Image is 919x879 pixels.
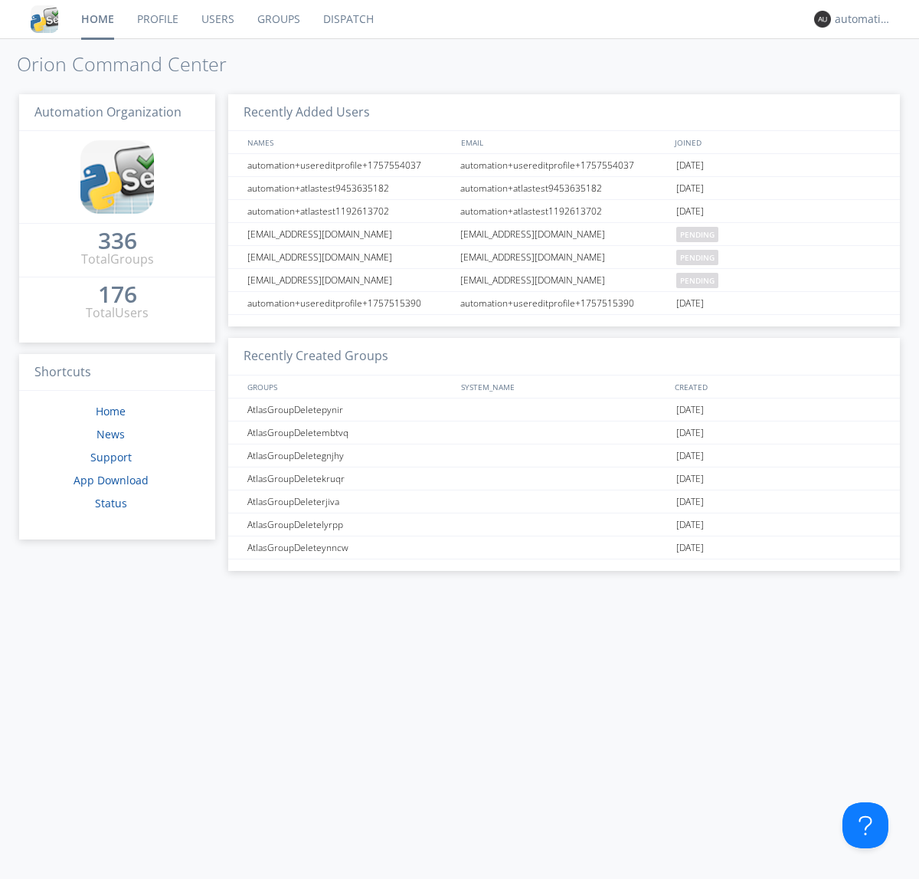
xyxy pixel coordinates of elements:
a: Home [96,404,126,418]
a: automation+atlastest1192613702automation+atlastest1192613702[DATE] [228,200,900,223]
div: JOINED [671,131,885,153]
div: [EMAIL_ADDRESS][DOMAIN_NAME] [456,269,672,291]
span: pending [676,227,718,242]
a: 336 [98,233,137,251]
div: AtlasGroupDeleteynncw [244,536,456,559]
span: Automation Organization [34,103,182,120]
a: Support [90,450,132,464]
span: [DATE] [676,421,704,444]
div: [EMAIL_ADDRESS][DOMAIN_NAME] [456,223,672,245]
iframe: Toggle Customer Support [842,802,888,848]
a: 176 [98,287,137,304]
img: 373638.png [814,11,831,28]
span: [DATE] [676,536,704,559]
span: [DATE] [676,490,704,513]
div: [EMAIL_ADDRESS][DOMAIN_NAME] [456,246,672,268]
h3: Recently Created Groups [228,338,900,376]
div: [EMAIL_ADDRESS][DOMAIN_NAME] [244,246,456,268]
div: AtlasGroupDeletekruqr [244,467,456,490]
h3: Recently Added Users [228,94,900,132]
div: automation+usereditprofile+1757554037 [244,154,456,176]
div: automation+atlastest1192613702 [456,200,672,222]
span: [DATE] [676,154,704,177]
a: AtlasGroupDeletepynir[DATE] [228,399,900,421]
div: automation+usereditprofile+1757554037 [456,154,672,176]
div: SYSTEM_NAME [457,376,671,398]
a: AtlasGroupDeleteynncw[DATE] [228,536,900,559]
span: [DATE] [676,513,704,536]
span: pending [676,273,718,288]
a: News [96,427,125,441]
a: [EMAIL_ADDRESS][DOMAIN_NAME][EMAIL_ADDRESS][DOMAIN_NAME]pending [228,246,900,269]
div: Total Users [86,304,149,322]
div: NAMES [244,131,453,153]
div: AtlasGroupDeletembtvq [244,421,456,444]
a: AtlasGroupDeletegnjhy[DATE] [228,444,900,467]
span: [DATE] [676,200,704,223]
img: cddb5a64eb264b2086981ab96f4c1ba7 [80,140,154,214]
div: EMAIL [457,131,671,153]
div: automation+atlastest9453635182 [456,177,672,199]
div: CREATED [671,376,885,398]
a: AtlasGroupDeletekruqr[DATE] [228,467,900,490]
div: AtlasGroupDeletepynir [244,399,456,421]
div: automation+atlastest1192613702 [244,200,456,222]
a: automation+usereditprofile+1757515390automation+usereditprofile+1757515390[DATE] [228,292,900,315]
div: 336 [98,233,137,248]
div: GROUPS [244,376,453,398]
div: AtlasGroupDeletegnjhy [244,444,456,467]
span: [DATE] [676,399,704,421]
a: AtlasGroupDeleterjiva[DATE] [228,490,900,513]
a: AtlasGroupDeletembtvq[DATE] [228,421,900,444]
span: [DATE] [676,292,704,315]
div: 176 [98,287,137,302]
div: automation+usereditprofile+1757515390 [456,292,672,314]
a: AtlasGroupDeletelyrpp[DATE] [228,513,900,536]
a: [EMAIL_ADDRESS][DOMAIN_NAME][EMAIL_ADDRESS][DOMAIN_NAME]pending [228,269,900,292]
div: automation+atlas0003 [835,11,892,27]
a: automation+usereditprofile+1757554037automation+usereditprofile+1757554037[DATE] [228,154,900,177]
a: Status [95,496,127,510]
div: [EMAIL_ADDRESS][DOMAIN_NAME] [244,223,456,245]
span: pending [676,250,718,265]
div: AtlasGroupDeletelyrpp [244,513,456,536]
a: App Download [74,473,149,487]
span: [DATE] [676,444,704,467]
div: automation+usereditprofile+1757515390 [244,292,456,314]
span: [DATE] [676,177,704,200]
img: cddb5a64eb264b2086981ab96f4c1ba7 [31,5,58,33]
div: [EMAIL_ADDRESS][DOMAIN_NAME] [244,269,456,291]
a: automation+atlastest9453635182automation+atlastest9453635182[DATE] [228,177,900,200]
div: Total Groups [81,251,154,268]
div: automation+atlastest9453635182 [244,177,456,199]
a: [EMAIL_ADDRESS][DOMAIN_NAME][EMAIL_ADDRESS][DOMAIN_NAME]pending [228,223,900,246]
span: [DATE] [676,467,704,490]
div: AtlasGroupDeleterjiva [244,490,456,513]
h3: Shortcuts [19,354,215,392]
